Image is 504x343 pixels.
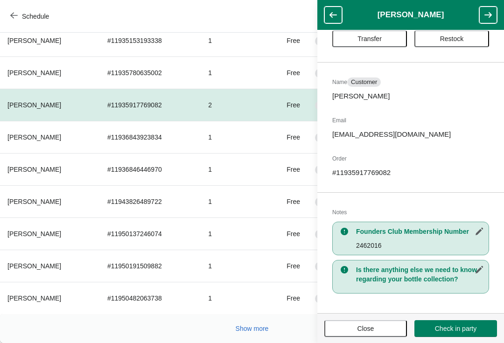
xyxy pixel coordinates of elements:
[266,153,308,185] td: Free
[201,24,266,56] td: 1
[332,208,489,217] h2: Notes
[7,262,61,270] span: [PERSON_NAME]
[100,185,201,217] td: # 11943826489722
[266,89,308,121] td: Free
[266,282,308,314] td: Free
[266,217,308,250] td: Free
[7,69,61,77] span: [PERSON_NAME]
[332,30,407,47] button: Transfer
[7,198,61,205] span: [PERSON_NAME]
[201,217,266,250] td: 1
[356,241,484,250] p: 2462016
[232,320,273,337] button: Show more
[357,35,382,42] span: Transfer
[100,56,201,89] td: # 11935780635002
[357,325,374,332] span: Close
[201,121,266,153] td: 1
[201,250,266,282] td: 1
[7,166,61,173] span: [PERSON_NAME]
[100,282,201,314] td: # 11950482063738
[7,133,61,141] span: [PERSON_NAME]
[100,250,201,282] td: # 11950191509882
[266,185,308,217] td: Free
[100,153,201,185] td: # 11936846446970
[414,320,497,337] button: Check in party
[356,265,484,284] h3: Is there anything else we need to know regarding your bottle collection?
[201,185,266,217] td: 1
[342,10,479,20] h1: [PERSON_NAME]
[332,116,489,125] h2: Email
[324,320,407,337] button: Close
[201,89,266,121] td: 2
[7,101,61,109] span: [PERSON_NAME]
[266,250,308,282] td: Free
[201,153,266,185] td: 1
[414,30,489,47] button: Restock
[100,121,201,153] td: # 11936843923834
[201,282,266,314] td: 1
[356,227,484,236] h3: Founders Club Membership Number
[440,35,464,42] span: Restock
[435,325,476,332] span: Check in party
[266,121,308,153] td: Free
[351,78,377,86] span: Customer
[7,230,61,238] span: [PERSON_NAME]
[201,56,266,89] td: 1
[100,217,201,250] td: # 11950137246074
[100,24,201,56] td: # 11935153193338
[332,154,489,163] h2: Order
[22,13,49,20] span: Schedule
[332,77,489,87] h2: Name
[332,130,489,139] p: [EMAIL_ADDRESS][DOMAIN_NAME]
[7,294,61,302] span: [PERSON_NAME]
[236,325,269,332] span: Show more
[100,89,201,121] td: # 11935917769082
[332,168,489,177] p: # 11935917769082
[7,37,61,44] span: [PERSON_NAME]
[266,24,308,56] td: Free
[266,56,308,89] td: Free
[332,91,489,101] p: [PERSON_NAME]
[5,8,56,25] button: Schedule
